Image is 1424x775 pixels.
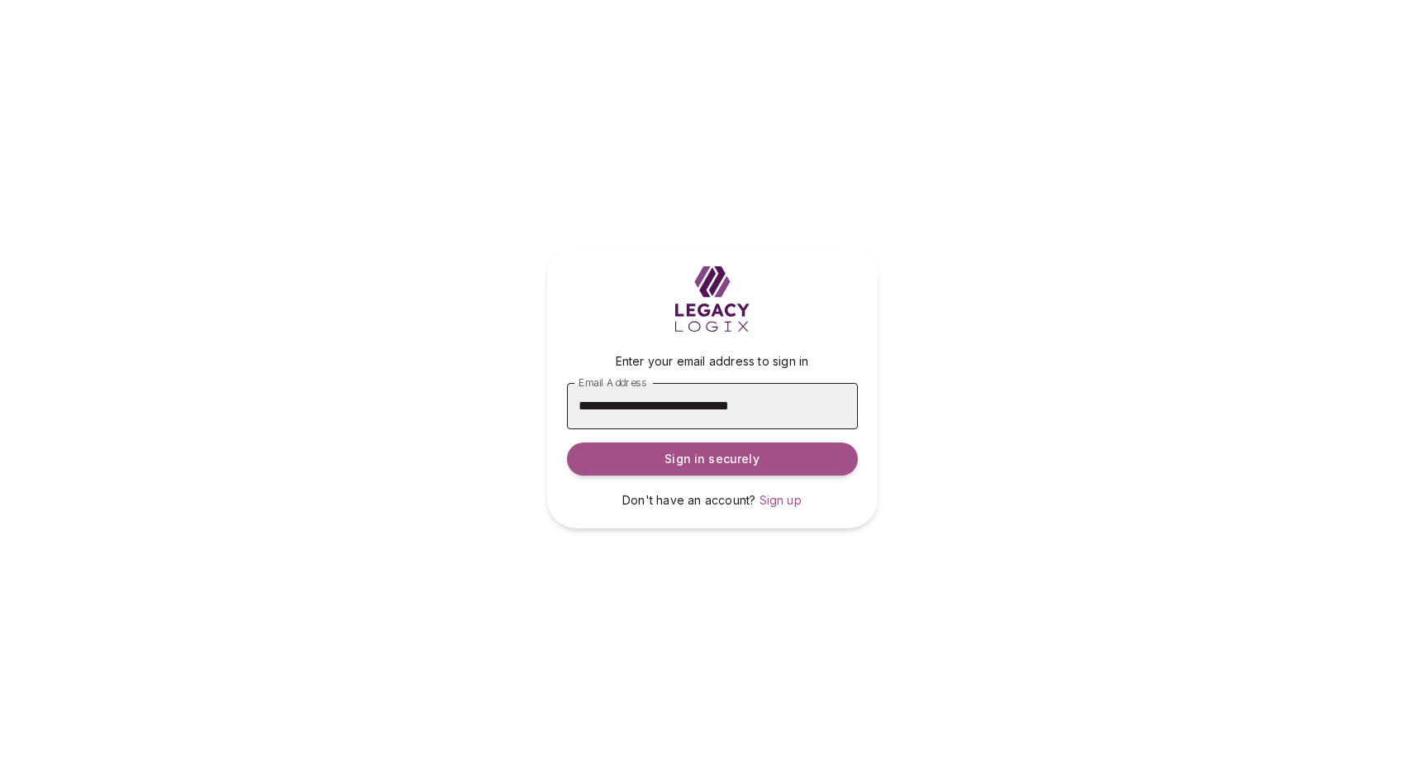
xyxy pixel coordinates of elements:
[579,376,646,389] span: Email Address
[622,493,755,507] span: Don't have an account?
[567,443,858,476] button: Sign in securely
[760,493,802,507] span: Sign up
[760,492,802,509] a: Sign up
[664,451,759,467] span: Sign in securely
[616,354,809,368] span: Enter your email address to sign in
